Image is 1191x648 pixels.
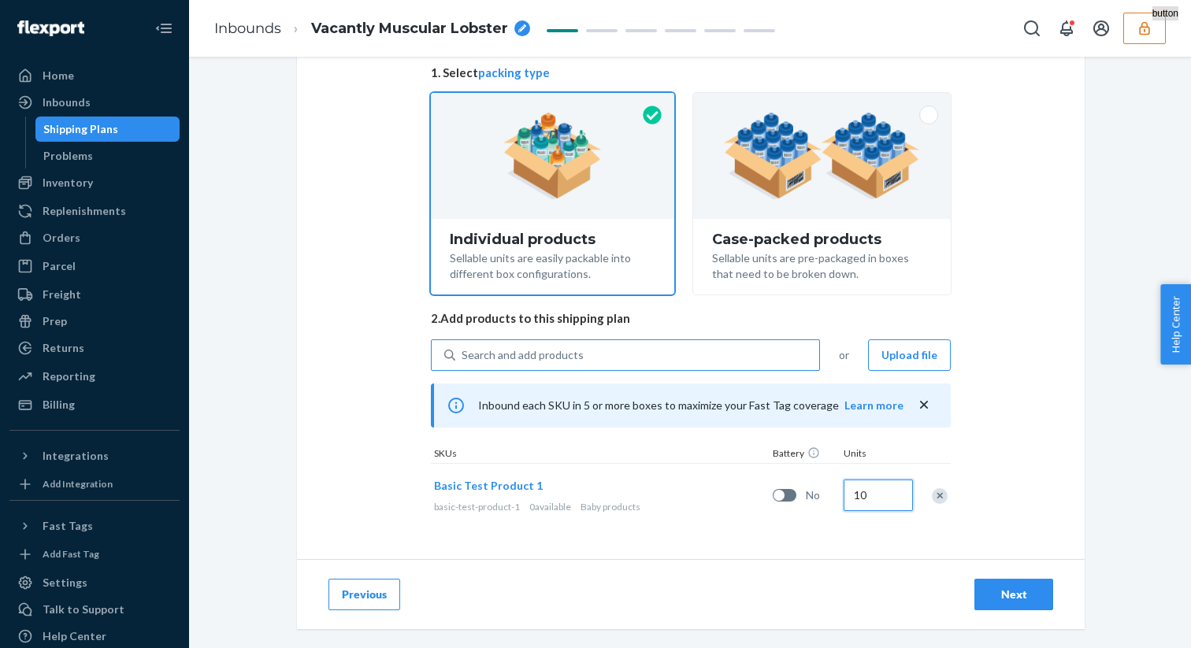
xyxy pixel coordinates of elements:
div: Fast Tags [43,518,93,534]
span: 1. Select [431,65,951,81]
span: Vacantly Muscular Lobster [311,19,508,39]
span: basic-test-product-1 [434,501,520,513]
div: Prep [43,313,67,329]
div: Billing [43,397,75,413]
div: Integrations [43,448,109,464]
a: Talk to Support [9,597,180,622]
span: 2. Add products to this shipping plan [431,310,951,327]
img: case-pack.59cecea509d18c883b923b81aeac6d0b.png [724,113,920,199]
div: Next [988,587,1040,602]
button: Next [974,579,1053,610]
div: Inbound each SKU in 5 or more boxes to maximize your Fast Tag coverage [431,383,951,428]
div: Sellable units are easily packable into different box configurations. [450,247,655,282]
button: Fast Tags [9,513,180,539]
div: SKUs [431,446,770,463]
div: Search and add products [462,347,584,363]
a: Inbounds [214,20,281,37]
img: Flexport logo [17,20,84,36]
div: Units [840,446,911,463]
a: Add Fast Tag [9,545,180,564]
span: 0 available [529,501,571,513]
button: Help Center [1160,284,1191,365]
span: No [806,487,837,503]
div: Returns [43,340,84,356]
div: Inbounds [43,94,91,110]
a: Freight [9,282,180,307]
button: Previous [328,579,400,610]
ol: breadcrumbs [202,6,543,52]
div: Home [43,68,74,83]
a: Inventory [9,170,180,195]
a: Parcel [9,254,180,279]
a: Billing [9,392,180,417]
button: Open Search Box [1016,13,1048,44]
div: Shipping Plans [43,121,118,137]
div: Settings [43,575,87,591]
div: Problems [43,148,93,164]
div: Parcel [43,258,76,274]
a: Returns [9,335,180,361]
div: Inventory [43,175,93,191]
div: Sellable units are pre-packaged in boxes that need to be broken down. [712,247,932,282]
a: Reporting [9,364,180,389]
span: or [839,347,849,363]
img: individual-pack.facf35554cb0f1810c75b2bd6df2d64e.png [503,113,602,199]
button: Upload file [868,339,951,371]
button: Close Navigation [148,13,180,44]
a: Inbounds [9,90,180,115]
a: Prep [9,309,180,334]
div: Individual products [450,231,655,247]
button: Basic Test Product 1 [434,478,543,494]
input: Quantity [844,480,913,511]
div: Replenishments [43,203,126,219]
button: close [916,397,932,413]
button: Learn more [844,398,903,413]
a: Replenishments [9,198,180,224]
div: Reporting [43,368,95,384]
a: Orders [9,225,180,250]
div: Baby products [434,500,766,513]
a: Add Integration [9,475,180,494]
a: Shipping Plans [35,117,180,142]
a: Settings [9,570,180,595]
button: Integrations [9,443,180,468]
div: Add Integration [43,477,113,491]
div: Help Center [43,628,106,644]
div: Talk to Support [43,602,124,617]
a: Problems [35,143,180,168]
div: Orders [43,230,80,246]
button: Open account menu [1085,13,1117,44]
div: Freight [43,287,81,302]
div: Add Fast Tag [43,547,99,561]
a: Home [9,63,180,88]
button: Open notifications [1051,13,1082,44]
span: Basic Test Product 1 [434,479,543,492]
div: Case-packed products [712,231,932,247]
button: packing type [478,65,550,81]
div: Remove Item [932,488,948,504]
div: Battery [770,446,840,463]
